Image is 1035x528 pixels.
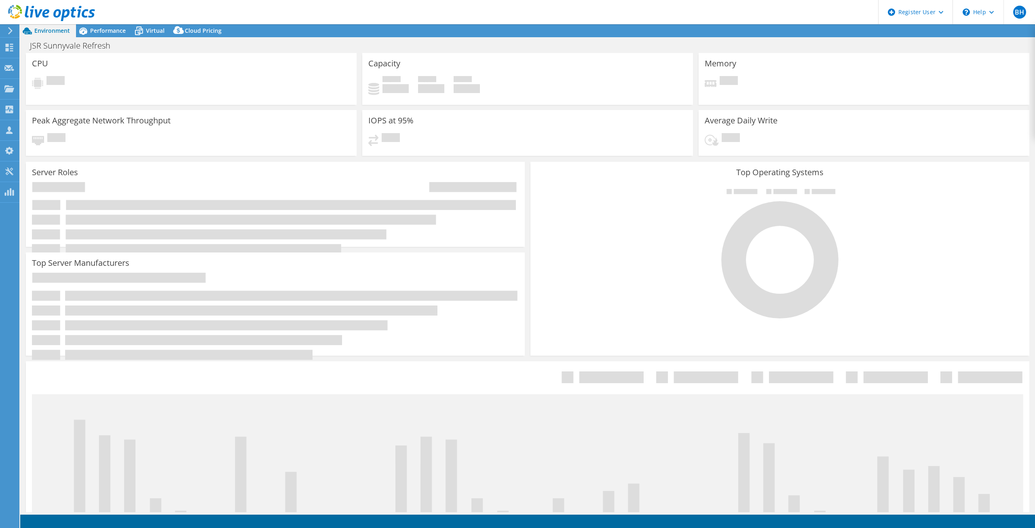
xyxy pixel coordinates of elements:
h3: Memory [705,59,736,68]
h3: CPU [32,59,48,68]
h3: Capacity [368,59,400,68]
h3: IOPS at 95% [368,116,414,125]
h3: Average Daily Write [705,116,777,125]
h3: Server Roles [32,168,78,177]
span: Used [382,76,401,84]
span: Free [418,76,436,84]
h3: Top Server Manufacturers [32,259,129,267]
h4: 0 GiB [454,84,480,93]
span: BH [1013,6,1026,19]
h4: 0 GiB [382,84,409,93]
h4: 0 GiB [418,84,444,93]
h1: JSR Sunnyvale Refresh [26,41,123,50]
span: Environment [34,27,70,34]
span: Pending [47,133,65,144]
span: Pending [720,76,738,87]
span: Pending [382,133,400,144]
span: Cloud Pricing [185,27,222,34]
span: Total [454,76,472,84]
span: Pending [722,133,740,144]
span: Pending [46,76,65,87]
span: Virtual [146,27,165,34]
span: Performance [90,27,126,34]
h3: Peak Aggregate Network Throughput [32,116,171,125]
h3: Top Operating Systems [537,168,1023,177]
svg: \n [963,8,970,16]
